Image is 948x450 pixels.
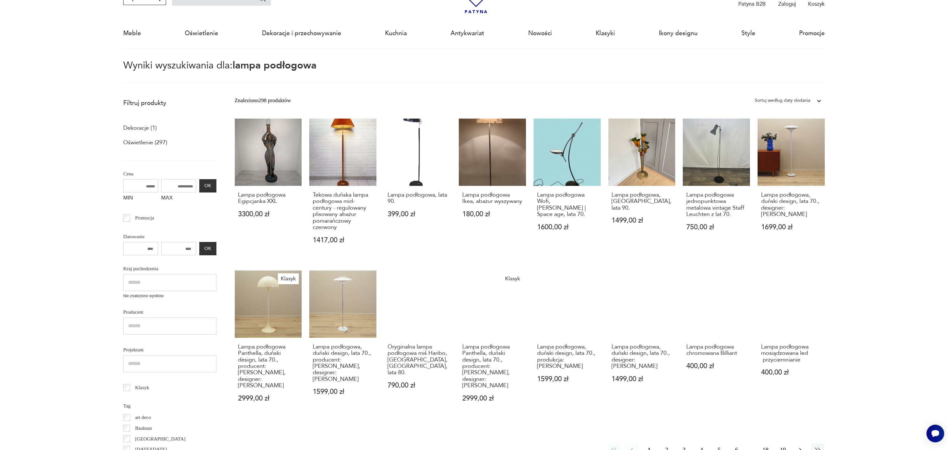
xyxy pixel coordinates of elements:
p: 1499,00 zł [612,217,672,224]
a: Nowości [528,19,552,48]
p: Datowanie [123,232,216,241]
a: Lampa podłogowa Wofi, Luigi Colani | Space age, lata 70.Lampa podłogowa Wofi, [PERSON_NAME] | Spa... [534,119,601,258]
h3: Lampa podłogowa, [GEOGRAPHIC_DATA], lata 90. [612,192,672,211]
a: Tekowa duńska lampa podłogowa mid-century - regulowany plisowany abażur pomarańczowy czerwonyTeko... [309,119,376,258]
a: Kuchnia [385,19,407,48]
p: Wyniki wyszukiwania dla: [123,61,825,83]
p: 2999,00 zł [462,395,522,402]
h3: Lampa podłogowa, duński design, lata 70., designer: [PERSON_NAME] [761,192,821,218]
p: Cena [123,170,216,178]
span: lampa podłogowa [233,59,317,72]
div: Znaleziono 298 produktów [235,96,291,105]
a: Lampa podłogowa, Francja, lata 90.Lampa podłogowa, [GEOGRAPHIC_DATA], lata 90.1499,00 zł [608,119,676,258]
h3: Lampa podłogowa chromowana Billiant [686,344,746,357]
a: Lampa podłogowa, lata 90.Lampa podłogowa, lata 90.399,00 zł [384,119,451,258]
a: Promocje [799,19,825,48]
a: Ikony designu [659,19,698,48]
p: art deco [135,413,151,421]
p: Patyna B2B [738,0,766,8]
p: 400,00 zł [686,363,746,369]
p: Projektant [123,346,216,354]
a: Oświetlenie (297) [123,137,167,148]
p: 750,00 zł [686,224,746,231]
p: 1599,00 zł [537,376,597,382]
label: MIN [123,192,158,205]
a: Lampa podłogowa, duński design, lata 70., producent: Lyskaer, designer: Simon HenningsenLampa pod... [309,271,376,417]
iframe: Smartsupp widget button [926,425,944,442]
h3: Oryginalna lampa podłogowa miś Haribo, [GEOGRAPHIC_DATA], [GEOGRAPHIC_DATA], lata 80. [388,344,448,376]
p: 790,00 zł [388,382,448,389]
h3: Lampa podłogowa, duński design, lata 70., designer: [PERSON_NAME] [612,344,672,370]
a: Meble [123,19,141,48]
a: Antykwariat [451,19,484,48]
p: Koszyk [808,0,825,8]
a: Lampa podłogowa, duński design, lata 70., designer: Sophus FrandsenLampa podłogowa, duński design... [758,119,825,258]
a: Oryginalna lampa podłogowa miś Haribo, Messow, Niemcy, lata 80.Oryginalna lampa podłogowa miś Har... [384,271,451,417]
a: Klasyki [596,19,615,48]
a: Lampa podłogowa chromowana BilliantLampa podłogowa chromowana Billiant400,00 zł [683,271,750,417]
button: OK [199,179,216,192]
h3: Lampa podłogowa Egipcjanka XXL [238,192,298,205]
h3: Lampa podłogowa, duński design, lata 70., producent: [PERSON_NAME], designer: [PERSON_NAME] [313,344,373,382]
h3: Lampa podłogowa, lata 90. [388,192,448,205]
h3: Lampa podłogowa Ikea, abażur wyszywany [462,192,522,205]
h3: Lampa podłogowa mosiądzowana led przyciemnianie [761,344,821,363]
p: 1600,00 zł [537,224,597,231]
a: Lampa podłogowa Egipcjanka XXLLampa podłogowa Egipcjanka XXL3300,00 zł [235,119,302,258]
p: Klasyk [135,383,149,392]
p: Zaloguj [778,0,796,8]
a: Lampa podłogowa jednopunktowa metalowa vintage Staff Leuchten z lat 70.Lampa podłogowa jednopunkt... [683,119,750,258]
p: 180,00 zł [462,211,522,218]
p: Bauhaus [135,424,152,432]
h3: Lampa podłogowa Panthella, duński design, lata 70., producent: [PERSON_NAME], designer: [PERSON_N... [462,344,522,389]
a: KlasykLampa podłogowa Panthella, duński design, lata 70., producent: Louis Poulsen, designer: Ver... [235,271,302,417]
p: Producent [123,308,216,316]
p: 2999,00 zł [238,395,298,402]
a: Lampa podłogowa mosiądzowana led przyciemnianieLampa podłogowa mosiądzowana led przyciemnianie400... [758,271,825,417]
a: Lampa podłogowa, duński design, lata 70., designer: Sophus FrandsenLampa podłogowa, duński design... [608,271,676,417]
h3: Lampa podłogowa, duński design, lata 70., produkcja: [PERSON_NAME] [537,344,597,370]
a: Style [741,19,755,48]
p: Tag [123,402,216,410]
h3: Tekowa duńska lampa podłogowa mid-century - regulowany plisowany abażur pomarańczowy czerwony [313,192,373,231]
p: [GEOGRAPHIC_DATA] [135,435,185,443]
div: Sortuj według daty dodania [755,96,810,105]
a: Dekoracje i przechowywanie [262,19,341,48]
p: Filtruj produkty [123,99,216,107]
p: Promocja [135,214,154,222]
h3: Lampa podłogowa jednopunktowa metalowa vintage Staff Leuchten z lat 70. [686,192,746,218]
p: 400,00 zł [761,369,821,376]
p: Kraj pochodzenia [123,264,216,273]
label: MAX [161,192,196,205]
h3: Lampa podłogowa Panthella, duński design, lata 70., producent: [PERSON_NAME], designer: [PERSON_N... [238,344,298,389]
a: Oświetlenie [185,19,218,48]
p: Nie znaleziono wyników [123,293,216,299]
p: 1417,00 zł [313,237,373,244]
button: OK [199,242,216,255]
a: Dekoracje (1) [123,123,157,134]
p: 1499,00 zł [612,376,672,382]
a: Lampa podłogowa, duński design, lata 70., produkcja: DaniaLampa podłogowa, duński design, lata 70... [534,271,601,417]
p: 1599,00 zł [313,388,373,395]
p: 1699,00 zł [761,224,821,231]
p: 399,00 zł [388,211,448,218]
h3: Lampa podłogowa Wofi, [PERSON_NAME] | Space age, lata 70. [537,192,597,218]
a: KlasykLampa podłogowa Panthella, duński design, lata 70., producent: Louis Poulsen, designer: Ver... [459,271,526,417]
p: 3300,00 zł [238,211,298,218]
a: Lampa podłogowa Ikea, abażur wyszywanyLampa podłogowa Ikea, abażur wyszywany180,00 zł [459,119,526,258]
